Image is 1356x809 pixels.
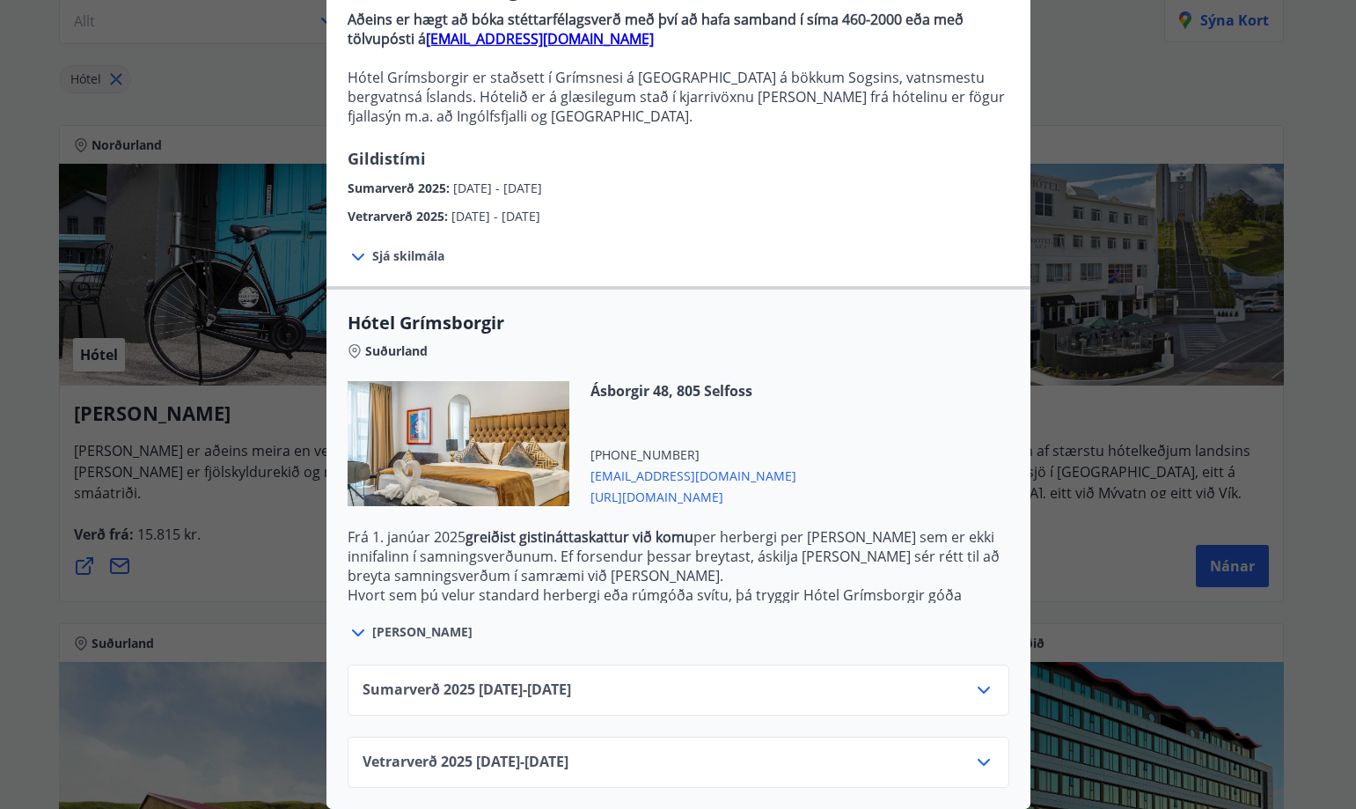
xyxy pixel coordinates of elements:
[348,180,453,196] span: Sumarverð 2025 :
[590,446,796,464] span: [PHONE_NUMBER]
[590,485,796,506] span: [URL][DOMAIN_NAME]
[348,148,426,169] span: Gildistími
[348,527,1009,585] p: Frá 1. janúar 2025 per herbergi per [PERSON_NAME] sem er ekki innifalinn í samningsverðunum. Ef f...
[348,68,1009,126] p: Hótel Grímsborgir er staðsett í Grímsnesi á [GEOGRAPHIC_DATA] á bökkum Sogsins, vatnsmestu bergva...
[348,311,1009,335] span: Hótel Grímsborgir
[348,585,1009,624] p: Hvort sem þú velur standard herbergi eða rúmgóða svítu, þá tryggir Hótel Grímsborgir góða upplifu...
[465,527,693,547] strong: greiðist gistináttaskattur við komu
[348,208,451,224] span: Vetrarverð 2025 :
[365,342,428,360] span: Suðurland
[451,208,540,224] span: [DATE] - [DATE]
[590,464,796,485] span: [EMAIL_ADDRESS][DOMAIN_NAME]
[590,381,796,401] span: Ásborgir 48, 805 Selfoss
[372,247,444,265] span: Sjá skilmála
[372,623,473,641] span: [PERSON_NAME]
[453,180,542,196] span: [DATE] - [DATE]
[426,29,654,48] a: [EMAIL_ADDRESS][DOMAIN_NAME]
[348,10,964,48] strong: Aðeins er hægt að bóka stéttarfélagsverð með því að hafa samband í síma 460-2000 eða með tölvupós...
